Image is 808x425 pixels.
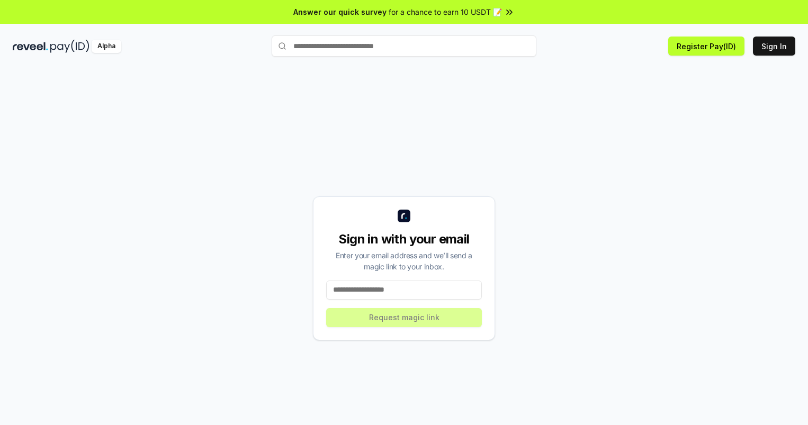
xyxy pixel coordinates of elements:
span: for a chance to earn 10 USDT 📝 [389,6,502,17]
button: Register Pay(ID) [668,37,744,56]
img: pay_id [50,40,89,53]
div: Enter your email address and we’ll send a magic link to your inbox. [326,250,482,272]
div: Sign in with your email [326,231,482,248]
button: Sign In [753,37,795,56]
div: Alpha [92,40,121,53]
img: logo_small [398,210,410,222]
img: reveel_dark [13,40,48,53]
span: Answer our quick survey [293,6,387,17]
